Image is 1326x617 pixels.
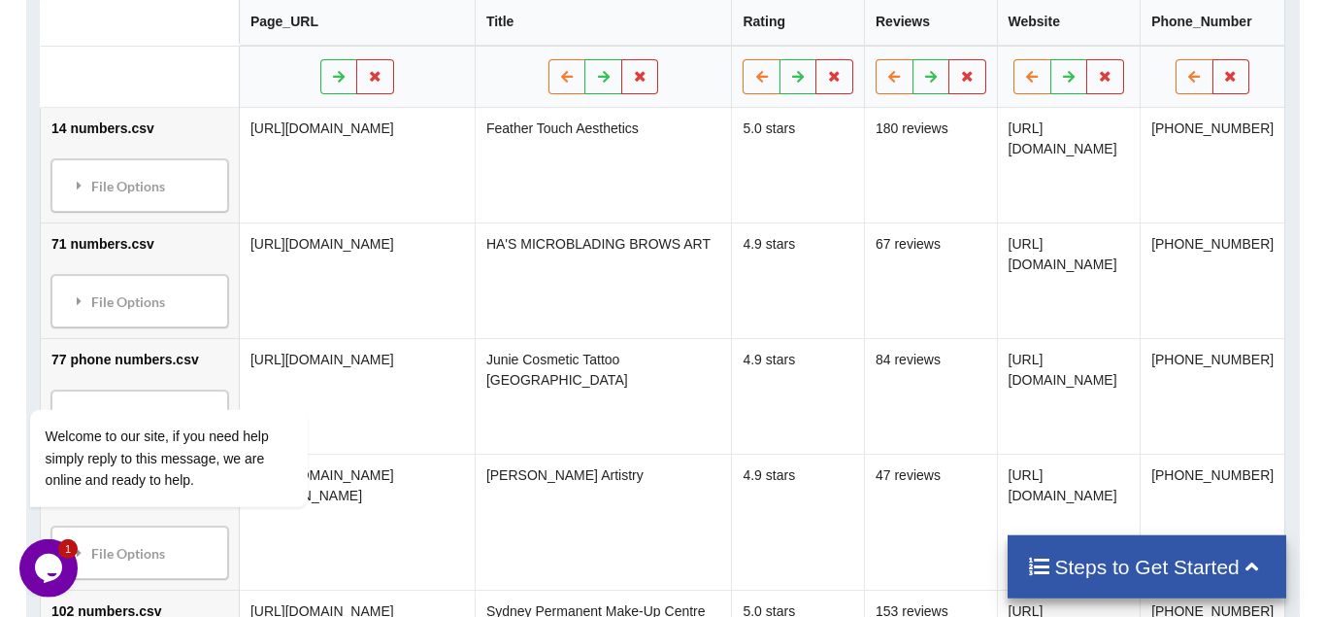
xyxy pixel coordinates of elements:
td: 4.9 stars [732,338,865,454]
td: 180 reviews [864,108,997,223]
td: 5.0 stars [732,108,865,223]
td: [PHONE_NUMBER] [1141,108,1285,223]
div: File Options [57,281,222,322]
td: [PHONE_NUMBER] [1141,454,1285,590]
td: [URL][DOMAIN_NAME] [997,454,1141,590]
td: 4.9 stars [732,223,865,338]
td: 47 reviews [864,454,997,590]
h4: Steps to Get Started [1027,555,1267,579]
td: 67 reviews [864,223,997,338]
td: [URL][DOMAIN_NAME] [997,338,1141,454]
td: Feather Touch Aesthetics [475,108,732,223]
div: File Options [57,165,222,206]
td: [URL][DOMAIN_NAME] [997,223,1141,338]
td: [PERSON_NAME] Artistry [475,454,732,590]
td: [PHONE_NUMBER] [1141,338,1285,454]
td: [PHONE_NUMBER] [1141,223,1285,338]
td: Junie Cosmetic Tattoo [GEOGRAPHIC_DATA] [475,338,732,454]
td: HA'S MICROBLADING BROWS ART [475,223,732,338]
td: [URL][DOMAIN_NAME] [997,108,1141,223]
td: [URL][DOMAIN_NAME] [239,223,475,338]
td: [URL][DOMAIN_NAME] [239,108,475,223]
iframe: chat widget [19,300,369,530]
td: 84 reviews [864,338,997,454]
td: 71 numbers.csv [41,223,239,338]
div: File Options [57,532,222,573]
td: 14 numbers.csv [41,108,239,223]
iframe: chat widget [19,539,82,598]
td: 4.9 stars [732,454,865,590]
